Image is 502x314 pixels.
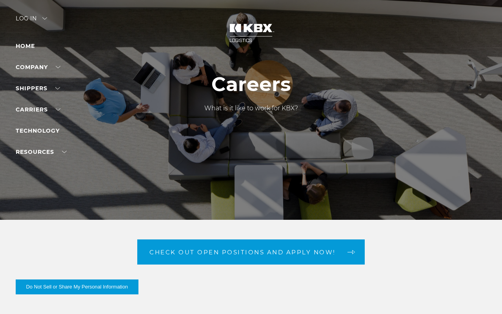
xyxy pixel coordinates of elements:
[222,16,280,50] img: kbx logo
[16,85,60,92] a: SHIPPERS
[16,148,67,155] a: RESOURCES
[149,249,336,255] span: Check out open positions and apply now!
[137,239,365,265] a: Check out open positions and apply now! arrow arrow
[16,64,60,71] a: Company
[16,279,138,294] button: Do Not Sell or Share My Personal Information
[463,276,502,314] iframe: Chat Widget
[16,42,35,49] a: Home
[204,104,298,113] p: What is it like to work for KBX?
[16,106,60,113] a: Carriers
[16,127,60,134] a: Technology
[42,17,47,20] img: arrow
[204,73,298,96] h1: Careers
[16,16,47,27] div: Log in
